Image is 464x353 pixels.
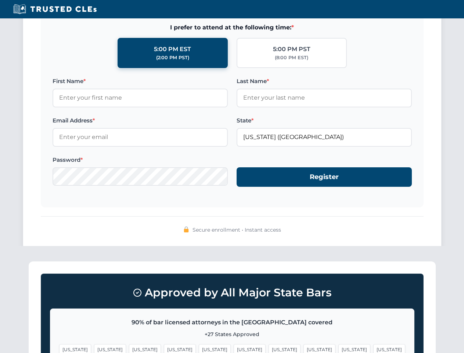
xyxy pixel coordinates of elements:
[237,167,412,187] button: Register
[11,4,99,15] img: Trusted CLEs
[237,116,412,125] label: State
[237,89,412,107] input: Enter your last name
[53,89,228,107] input: Enter your first name
[193,226,281,234] span: Secure enrollment • Instant access
[53,116,228,125] label: Email Address
[53,77,228,86] label: First Name
[59,330,405,338] p: +27 States Approved
[237,77,412,86] label: Last Name
[273,44,310,54] div: 5:00 PM PST
[237,128,412,146] input: Florida (FL)
[50,283,414,303] h3: Approved by All Major State Bars
[275,54,308,61] div: (8:00 PM EST)
[59,318,405,327] p: 90% of bar licensed attorneys in the [GEOGRAPHIC_DATA] covered
[156,54,189,61] div: (2:00 PM PST)
[53,128,228,146] input: Enter your email
[53,156,228,164] label: Password
[53,23,412,32] span: I prefer to attend at the following time:
[183,227,189,232] img: 🔒
[154,44,191,54] div: 5:00 PM EST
